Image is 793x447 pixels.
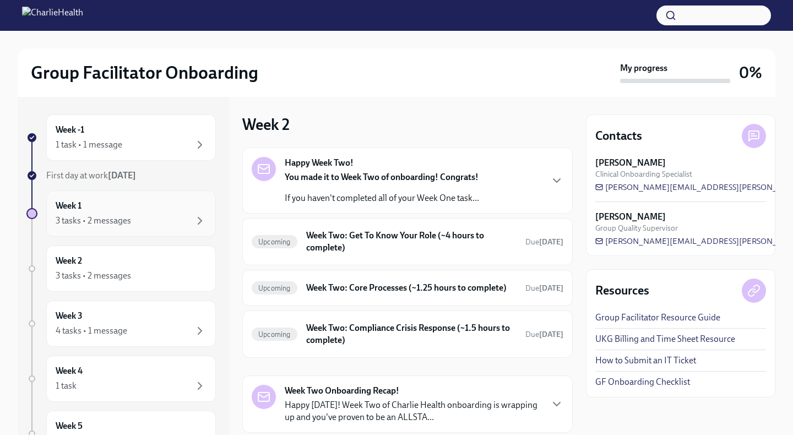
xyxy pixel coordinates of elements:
[306,282,517,294] h6: Week Two: Core Processes (~1.25 hours to complete)
[525,283,563,293] span: September 16th, 2025 10:00
[56,215,131,227] div: 3 tasks • 2 messages
[595,282,649,299] h4: Resources
[26,170,216,182] a: First day at work[DATE]
[595,128,642,144] h4: Contacts
[56,380,77,392] div: 1 task
[252,227,563,256] a: UpcomingWeek Two: Get To Know Your Role (~4 hours to complete)Due[DATE]
[252,238,297,246] span: Upcoming
[285,385,399,397] strong: Week Two Onboarding Recap!
[26,301,216,347] a: Week 34 tasks • 1 message
[539,237,563,247] strong: [DATE]
[56,124,84,136] h6: Week -1
[26,115,216,161] a: Week -11 task • 1 message
[56,270,131,282] div: 3 tasks • 2 messages
[56,139,122,151] div: 1 task • 1 message
[306,230,517,254] h6: Week Two: Get To Know Your Role (~4 hours to complete)
[525,284,563,293] span: Due
[108,170,136,181] strong: [DATE]
[595,211,666,223] strong: [PERSON_NAME]
[56,365,83,377] h6: Week 4
[595,312,720,324] a: Group Facilitator Resource Guide
[56,255,82,267] h6: Week 2
[22,7,83,24] img: CharlieHealth
[539,330,563,339] strong: [DATE]
[539,284,563,293] strong: [DATE]
[595,169,692,179] span: Clinical Onboarding Specialist
[525,329,563,340] span: September 16th, 2025 10:00
[56,325,127,337] div: 4 tasks • 1 message
[595,376,690,388] a: GF Onboarding Checklist
[595,333,735,345] a: UKG Billing and Time Sheet Resource
[46,170,136,181] span: First day at work
[252,279,563,297] a: UpcomingWeek Two: Core Processes (~1.25 hours to complete)Due[DATE]
[306,322,517,346] h6: Week Two: Compliance Crisis Response (~1.5 hours to complete)
[285,399,541,423] p: Happy [DATE]! Week Two of Charlie Health onboarding is wrapping up and you've proven to be an ALL...
[26,190,216,237] a: Week 13 tasks • 2 messages
[525,237,563,247] span: Due
[595,157,666,169] strong: [PERSON_NAME]
[242,115,290,134] h3: Week 2
[252,284,297,292] span: Upcoming
[56,420,83,432] h6: Week 5
[285,172,479,182] strong: You made it to Week Two of onboarding! Congrats!
[26,246,216,292] a: Week 23 tasks • 2 messages
[595,223,678,233] span: Group Quality Supervisor
[285,192,479,204] p: If you haven't completed all of your Week One task...
[525,237,563,247] span: September 16th, 2025 10:00
[56,200,82,212] h6: Week 1
[31,62,258,84] h2: Group Facilitator Onboarding
[252,320,563,348] a: UpcomingWeek Two: Compliance Crisis Response (~1.5 hours to complete)Due[DATE]
[56,310,83,322] h6: Week 3
[26,356,216,402] a: Week 41 task
[595,355,696,367] a: How to Submit an IT Ticket
[739,63,762,83] h3: 0%
[620,62,667,74] strong: My progress
[525,330,563,339] span: Due
[252,330,297,339] span: Upcoming
[285,157,354,169] strong: Happy Week Two!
